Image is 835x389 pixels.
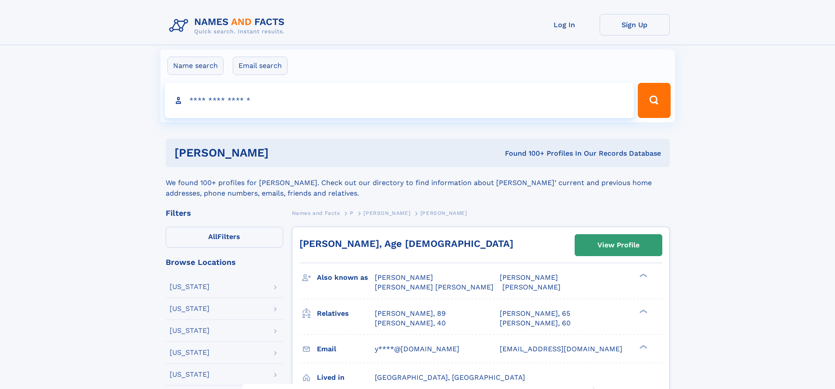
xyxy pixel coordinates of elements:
label: Email search [233,57,288,75]
span: [PERSON_NAME] [502,283,561,291]
a: [PERSON_NAME], 60 [500,318,571,328]
h3: Lived in [317,370,375,385]
a: Names and Facts [292,207,340,218]
div: ❯ [637,344,648,350]
a: View Profile [575,235,662,256]
span: [PERSON_NAME] [PERSON_NAME] [375,283,494,291]
div: [US_STATE] [170,349,210,356]
span: [GEOGRAPHIC_DATA], [GEOGRAPHIC_DATA] [375,373,525,382]
a: Log In [529,14,600,36]
div: Filters [166,209,283,217]
div: View Profile [597,235,640,255]
div: [US_STATE] [170,371,210,378]
div: ❯ [637,273,648,278]
a: [PERSON_NAME] [363,207,410,218]
label: Name search [167,57,224,75]
span: P [350,210,354,216]
span: [PERSON_NAME] [420,210,467,216]
span: [PERSON_NAME] [375,273,433,282]
input: search input [165,83,634,118]
h3: Also known as [317,270,375,285]
div: ❯ [637,308,648,314]
div: We found 100+ profiles for [PERSON_NAME]. Check out our directory to find information about [PERS... [166,167,670,199]
a: [PERSON_NAME], 65 [500,309,570,318]
div: [US_STATE] [170,327,210,334]
img: Logo Names and Facts [166,14,292,38]
h1: [PERSON_NAME] [174,147,387,158]
div: Found 100+ Profiles In Our Records Database [387,149,661,158]
a: [PERSON_NAME], Age [DEMOGRAPHIC_DATA] [299,238,513,249]
div: [US_STATE] [170,305,210,312]
label: Filters [166,227,283,248]
button: Search Button [638,83,670,118]
a: [PERSON_NAME], 89 [375,309,446,318]
span: [PERSON_NAME] [500,273,558,282]
a: P [350,207,354,218]
h3: Email [317,342,375,357]
div: [US_STATE] [170,283,210,290]
a: Sign Up [600,14,670,36]
span: [EMAIL_ADDRESS][DOMAIN_NAME] [500,345,622,353]
a: [PERSON_NAME], 40 [375,318,446,328]
span: All [208,232,217,241]
div: Browse Locations [166,258,283,266]
h3: Relatives [317,306,375,321]
span: [PERSON_NAME] [363,210,410,216]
